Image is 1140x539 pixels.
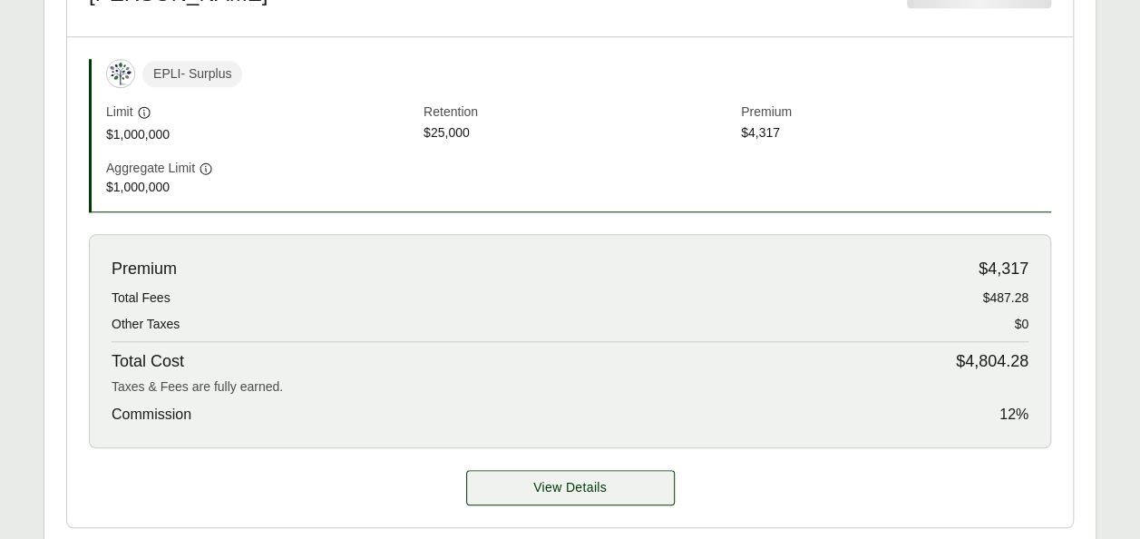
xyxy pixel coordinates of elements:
[112,315,180,334] span: Other Taxes
[982,289,1028,308] span: $487.28
[107,60,134,87] img: Berkley Management Protection
[112,404,191,426] span: Commission
[106,178,416,197] span: $1,000,000
[979,257,1028,281] span: $4,317
[1014,315,1028,334] span: $0
[112,349,184,374] span: Total Cost
[112,289,171,308] span: Total Fees
[106,125,416,144] span: $1,000,000
[106,103,133,122] span: Limit
[112,377,1028,397] div: Taxes & Fees are fully earned.
[741,123,1051,144] span: $4,317
[106,159,195,178] span: Aggregate Limit
[424,123,734,144] span: $25,000
[956,349,1028,374] span: $4,804.28
[142,61,242,87] span: EPLI - Surplus
[424,103,734,123] span: Retention
[741,103,1051,123] span: Premium
[112,257,177,281] span: Premium
[466,470,675,505] button: View Details
[533,478,607,497] span: View Details
[999,404,1028,426] span: 12 %
[466,470,675,505] a: Berkley MP details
